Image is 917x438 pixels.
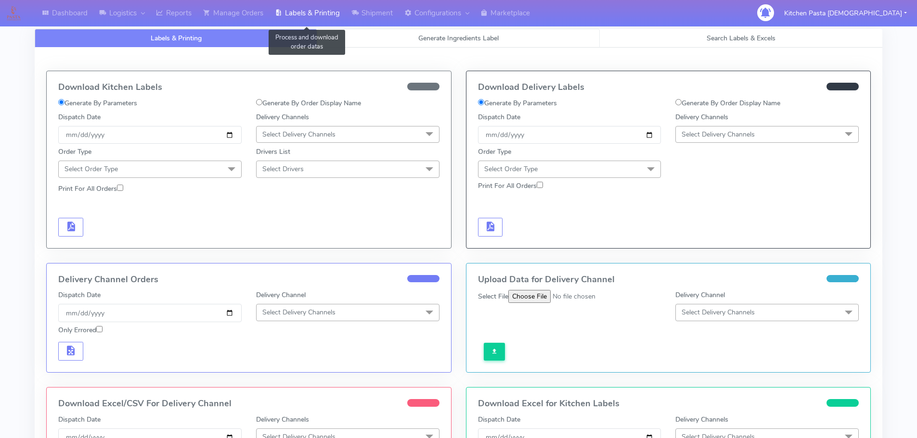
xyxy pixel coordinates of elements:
label: Order Type [478,147,511,157]
input: Generate By Order Display Name [675,99,682,105]
label: Delivery Channels [675,414,728,425]
h4: Download Kitchen Labels [58,83,439,92]
h4: Download Delivery Labels [478,83,859,92]
label: Generate By Order Display Name [256,98,361,108]
label: Dispatch Date [58,414,101,425]
label: Delivery Channel [256,290,306,300]
span: Select Drivers [262,164,304,174]
label: Dispatch Date [58,290,101,300]
span: Select Order Type [65,164,118,174]
span: Select Delivery Channels [682,308,755,317]
label: Delivery Channels [675,112,728,122]
label: Delivery Channels [256,112,309,122]
label: Delivery Channel [675,290,725,300]
label: Dispatch Date [478,414,520,425]
label: Drivers List [256,147,290,157]
h4: Download Excel/CSV For Delivery Channel [58,399,439,409]
button: Kitchen Pasta [DEMOGRAPHIC_DATA] [777,3,914,23]
label: Print For All Orders [478,181,543,191]
label: Delivery Channels [256,414,309,425]
label: Generate By Parameters [58,98,137,108]
span: Labels & Printing [151,34,202,43]
label: Dispatch Date [478,112,520,122]
label: Dispatch Date [58,112,101,122]
input: Generate By Parameters [478,99,484,105]
h4: Delivery Channel Orders [58,275,439,285]
input: Generate By Order Display Name [256,99,262,105]
label: Generate By Parameters [478,98,557,108]
h4: Download Excel for Kitchen Labels [478,399,859,409]
ul: Tabs [35,29,882,48]
input: Generate By Parameters [58,99,65,105]
span: Select Delivery Channels [682,130,755,139]
span: Select Delivery Channels [262,308,336,317]
span: Search Labels & Excels [707,34,775,43]
label: Only Errored [58,325,103,335]
span: Select Order Type [484,164,538,174]
label: Order Type [58,147,91,157]
h4: Upload Data for Delivery Channel [478,275,859,285]
label: Select File [478,291,508,301]
input: Print For All Orders [117,185,123,191]
span: Select Delivery Channels [262,130,336,139]
input: Only Errored [96,326,103,332]
label: Generate By Order Display Name [675,98,780,108]
label: Print For All Orders [58,184,123,194]
input: Print For All Orders [537,182,543,188]
span: Generate Ingredients Label [418,34,499,43]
